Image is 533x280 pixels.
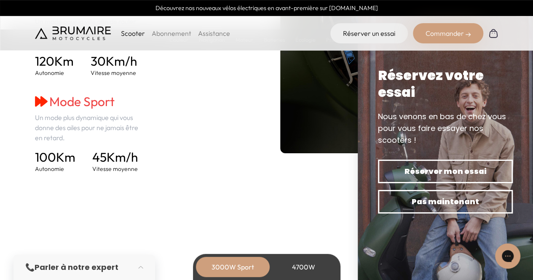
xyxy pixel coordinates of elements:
[35,165,75,173] p: Autonomie
[35,53,74,69] h4: Km
[35,112,144,143] p: Un mode plus dynamique qui vous donne des ailes pour ne jamais être en retard.
[152,29,191,37] a: Abonnement
[198,29,230,37] a: Assistance
[330,23,408,43] a: Réserver un essai
[121,28,145,38] p: Scooter
[35,149,56,165] span: 100
[488,28,498,38] img: Panier
[92,149,138,165] h4: Km/h
[35,27,111,40] img: Brumaire Motocycles
[199,257,267,277] div: 3000W Sport
[91,53,106,69] span: 30
[466,32,471,37] img: right-arrow-2.png
[35,95,48,108] img: mode-sport.png
[91,53,137,69] h4: Km/h
[270,257,337,277] div: 4700W
[491,240,525,272] iframe: Gorgias live chat messenger
[91,69,137,77] p: Vitesse moyenne
[35,94,144,109] h3: Mode Sport
[92,149,107,165] span: 45
[35,53,54,69] span: 120
[35,149,75,165] h4: Km
[413,23,483,43] div: Commander
[35,69,74,77] p: Autonomie
[92,165,138,173] p: Vitesse moyenne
